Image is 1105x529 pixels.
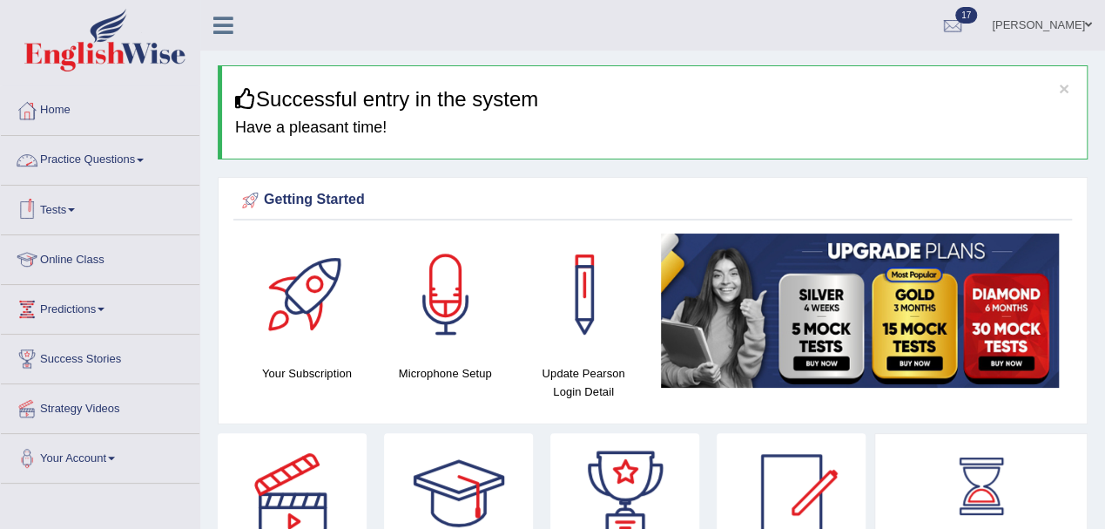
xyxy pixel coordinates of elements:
[1,136,199,180] a: Practice Questions
[1,335,199,378] a: Success Stories
[1059,79,1069,98] button: ×
[1,86,199,130] a: Home
[1,235,199,279] a: Online Class
[385,364,506,383] h4: Microphone Setup
[661,234,1059,388] img: small5.jpg
[1,384,199,428] a: Strategy Videos
[955,7,977,24] span: 17
[235,119,1074,137] h4: Have a pleasant time!
[1,285,199,329] a: Predictions
[1,186,199,229] a: Tests
[1,434,199,478] a: Your Account
[523,364,644,401] h4: Update Pearson Login Detail
[238,187,1068,214] div: Getting Started
[235,88,1074,111] h3: Successful entry in the system
[246,364,367,383] h4: Your Subscription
